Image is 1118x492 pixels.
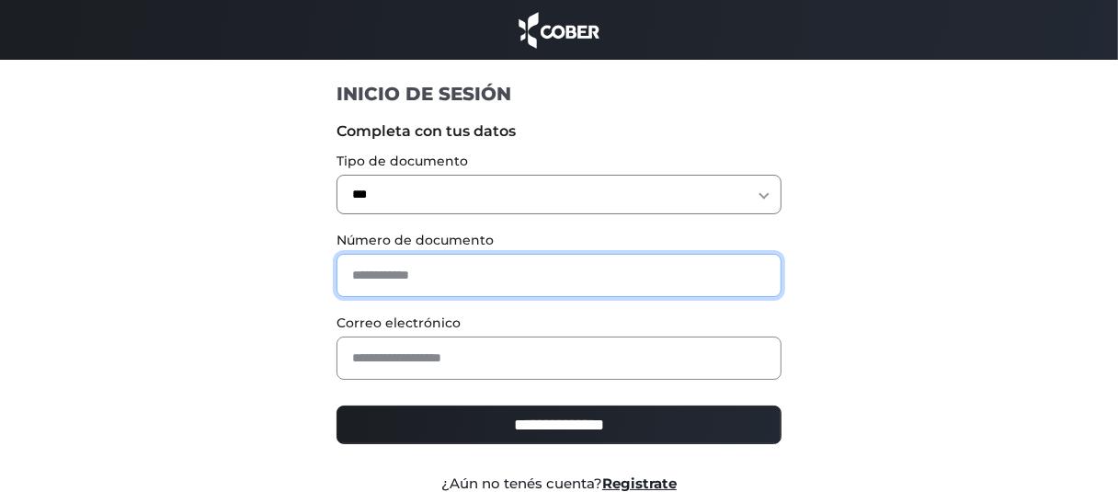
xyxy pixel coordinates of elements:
label: Correo electrónico [337,314,781,333]
a: Registrate [602,475,677,492]
label: Tipo de documento [337,152,781,171]
label: Completa con tus datos [337,120,781,143]
h1: INICIO DE SESIÓN [337,82,781,106]
label: Número de documento [337,231,781,250]
img: cober_marca.png [514,9,604,51]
